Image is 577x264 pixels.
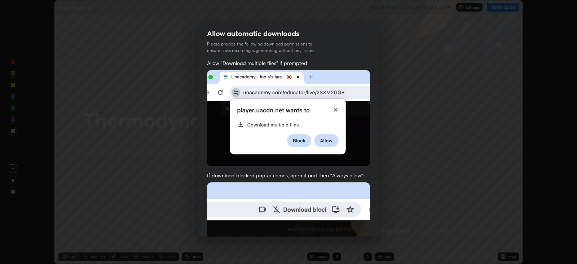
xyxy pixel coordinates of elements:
[207,172,370,179] span: If download blocked popup comes, open it and then "Always allow":
[207,41,324,54] p: Please provide the following download permissions to ensure class recording is generating without...
[207,70,370,166] img: downloads-permission-allow.gif
[207,29,299,38] h2: Allow automatic downloads
[207,60,370,66] span: Allow "Download multiple files" if prompted:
